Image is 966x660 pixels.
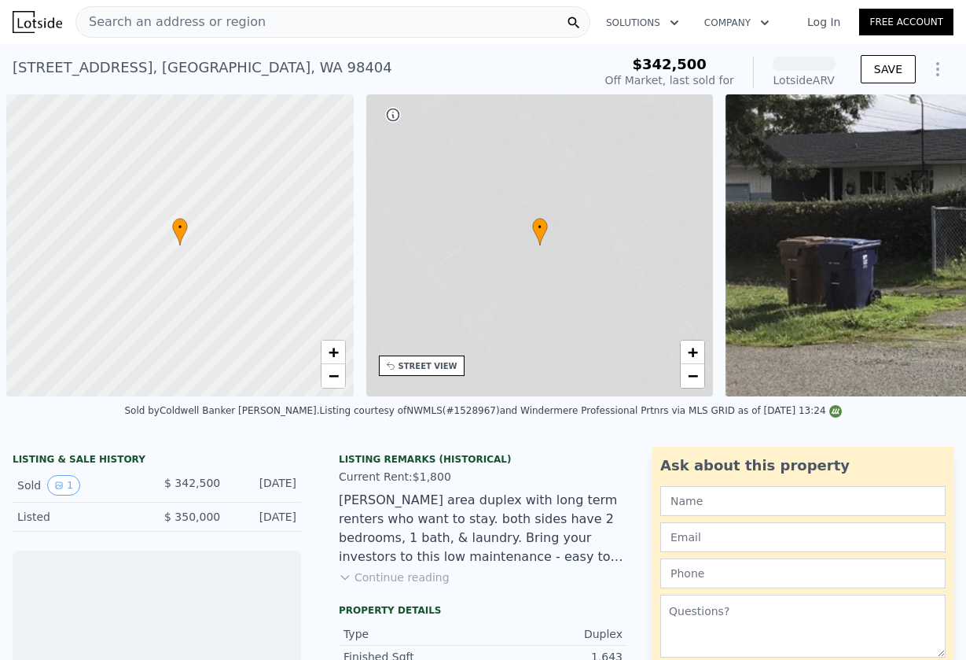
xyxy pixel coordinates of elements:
a: Log In [788,14,859,30]
span: • [172,220,188,234]
span: Current Rent: [339,470,413,483]
div: Listed [17,509,145,525]
span: + [688,342,698,362]
input: Email [660,522,946,552]
div: Sold [17,475,145,496]
div: Ask about this property [660,455,946,477]
img: NWMLS Logo [829,405,842,418]
div: Listing courtesy of NWMLS (#1528967) and Windermere Professional Prtnrs via MLS GRID as of [DATE]... [320,405,842,416]
span: • [532,220,548,234]
a: Zoom in [321,341,345,364]
div: Property details [339,604,627,617]
span: Search an address or region [76,13,266,31]
div: Lotside ARV [773,72,836,88]
button: Show Options [922,53,953,85]
button: SAVE [861,55,916,83]
a: Zoom out [681,364,704,388]
span: + [328,342,338,362]
button: Solutions [593,9,692,37]
span: − [688,366,698,385]
button: Company [692,9,782,37]
div: STREET VIEW [399,360,457,372]
div: Type [343,626,483,642]
span: $ 342,500 [164,477,220,489]
div: [PERSON_NAME] area duplex with long term renters who want to stay. both sides have 2 bedrooms, 1 ... [339,491,627,566]
div: • [172,218,188,245]
div: [STREET_ADDRESS] , [GEOGRAPHIC_DATA] , WA 98404 [13,57,392,79]
input: Name [660,486,946,516]
div: Off Market, last sold for [605,72,734,88]
a: Free Account [859,9,953,35]
a: Zoom out [321,364,345,388]
a: Zoom in [681,341,704,364]
button: Continue reading [339,570,450,585]
span: $ 350,000 [164,511,220,523]
span: $342,500 [632,56,707,72]
span: $1,800 [413,470,451,483]
div: [DATE] [233,509,296,525]
div: Listing Remarks (Historical) [339,453,627,466]
div: • [532,218,548,245]
div: Duplex [483,626,623,642]
div: [DATE] [233,475,296,496]
input: Phone [660,559,946,588]
img: Lotside [13,11,62,33]
div: LISTING & SALE HISTORY [13,453,301,469]
div: Sold by Coldwell Banker [PERSON_NAME] . [124,405,319,416]
button: View historical data [47,475,80,496]
span: − [328,366,338,385]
